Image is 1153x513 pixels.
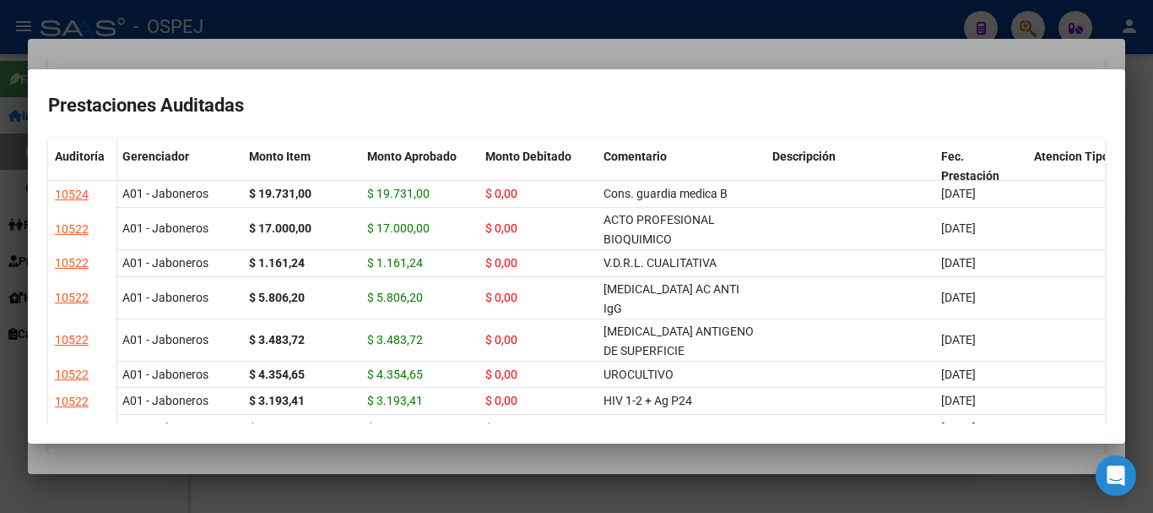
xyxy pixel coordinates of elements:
span: $ 0,00 [485,368,517,381]
span: [DATE] [941,421,976,434]
span: A01 - Jaboneros [122,421,208,434]
span: A01 - Jaboneros [122,291,208,304]
span: Comentario [604,150,667,163]
span: A01 - Jaboneros [122,394,208,407]
span: Monto Debitado [485,150,571,163]
span: A01 - Jaboneros [122,256,208,270]
div: 10522 [55,288,89,308]
span: $ 0,00 [485,256,517,270]
span: Gerenciador [122,150,189,163]
div: 10522 [55,365,89,385]
span: A01 - Jaboneros [122,368,208,381]
span: $ 0,00 [485,421,517,434]
span: Descripción [772,150,836,163]
datatable-header-cell: Atencion Tipo [1027,139,1120,210]
span: $ 17.000,00 [367,221,430,235]
span: [MEDICAL_DATA] ANTIGENO DE SUPERFICIE [604,325,754,357]
strong: $ 3.483,72 [249,333,305,347]
strong: $ 1.306,39 [249,421,305,434]
datatable-header-cell: Monto Debitado [479,139,597,210]
div: 10522 [55,419,89,439]
span: ACTO PROFESIONAL BIOQUIMICO [604,213,715,246]
datatable-header-cell: Descripción [766,139,934,210]
span: A01 - Jaboneros [122,187,208,200]
strong: $ 3.193,41 [249,394,305,407]
span: Fec. Prestación [941,150,999,183]
span: $ 0,00 [485,394,517,407]
span: $ 5.806,20 [367,291,423,304]
div: 10522 [55,220,89,239]
span: $ 1.306,39 [367,421,423,434]
span: [DATE] [941,291,976,304]
span: Auditoría [55,150,105,163]
span: Cons. guardia medica B [604,187,728,200]
div: Open Intercom Messenger [1096,456,1136,496]
span: Monto Aprobado [367,150,457,163]
datatable-header-cell: Auditoría [48,139,116,210]
span: [DATE] [941,187,976,200]
datatable-header-cell: Monto Item [242,139,360,210]
strong: $ 17.000,00 [249,221,311,235]
span: $ 3.193,41 [367,394,423,407]
div: 10522 [55,330,89,350]
span: V.D.R.L. CUALITATIVA [604,256,717,270]
h2: Prestaciones Auditadas [48,90,1105,122]
div: 10524 [55,185,89,205]
span: $ 3.483,72 [367,333,423,347]
span: A01 - Jaboneros [122,221,208,235]
div: 10522 [55,254,89,273]
span: Monto Item [249,150,311,163]
span: [MEDICAL_DATA] AC ANTI IgG [604,282,739,315]
span: UROCULTIVO [604,368,674,381]
div: 10522 [55,392,89,412]
span: $ 1.161,24 [367,256,423,270]
span: A01 - Jaboneros [122,333,208,347]
span: $ 0,00 [485,187,517,200]
strong: $ 5.806,20 [249,291,305,304]
span: $ 19.731,00 [367,187,430,200]
datatable-header-cell: Fec. Prestación [934,139,1027,210]
span: [DATE] [941,256,976,270]
span: [DATE] [941,368,976,381]
datatable-header-cell: Gerenciador [116,139,242,210]
strong: $ 4.354,65 [249,368,305,381]
strong: $ 1.161,24 [249,256,305,270]
span: CURVA DE GLUCOSA [604,421,713,434]
span: $ 4.354,65 [367,368,423,381]
span: $ 0,00 [485,291,517,304]
span: [DATE] [941,394,976,407]
span: $ 0,00 [485,221,517,235]
strong: $ 19.731,00 [249,187,311,200]
datatable-header-cell: Comentario [597,139,766,210]
span: HIV 1-2 + Ag P24 [604,394,692,407]
datatable-header-cell: Monto Aprobado [360,139,479,210]
span: Atencion Tipo [1034,150,1109,163]
span: [DATE] [941,333,976,347]
span: [DATE] [941,221,976,235]
span: $ 0,00 [485,333,517,347]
